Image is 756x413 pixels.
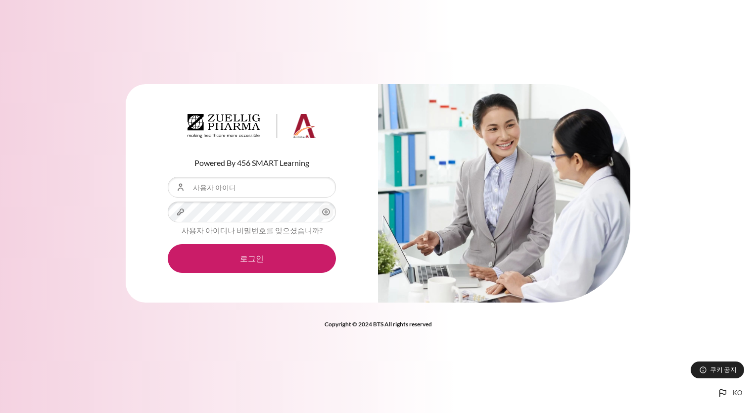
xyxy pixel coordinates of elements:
span: 쿠키 공지 [710,365,737,374]
span: ko [733,388,742,398]
p: Powered By 456 SMART Learning [168,157,336,169]
button: 로그인 [168,244,336,273]
button: Languages [713,383,746,403]
input: 사용자 아이디 [168,177,336,198]
strong: Copyright © 2024 BTS All rights reserved [325,320,432,328]
a: 사용자 아이디나 비밀번호를 잊으셨습니까? [182,226,323,235]
img: Architeck [188,114,316,139]
button: 쿠키 공지 [691,361,744,378]
a: Architeck [188,114,316,143]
